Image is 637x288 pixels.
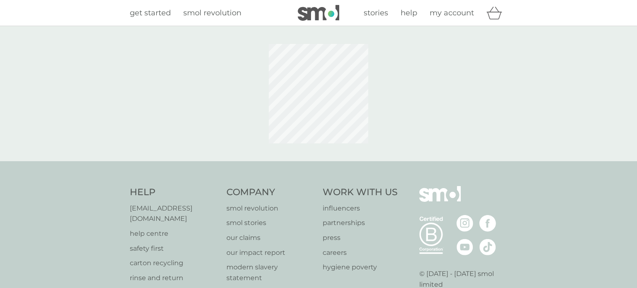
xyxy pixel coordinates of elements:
[130,7,171,19] a: get started
[430,7,474,19] a: my account
[323,218,398,228] a: partnerships
[226,232,315,243] a: our claims
[226,186,315,199] h4: Company
[130,243,218,254] a: safety first
[130,228,218,239] a: help centre
[130,273,218,283] a: rinse and return
[298,5,339,21] img: smol
[183,7,241,19] a: smol revolution
[479,215,496,232] img: visit the smol Facebook page
[130,186,218,199] h4: Help
[183,8,241,17] span: smol revolution
[479,239,496,255] img: visit the smol Tiktok page
[364,7,388,19] a: stories
[130,203,218,224] a: [EMAIL_ADDRESS][DOMAIN_NAME]
[226,262,315,283] a: modern slavery statement
[323,232,398,243] a: press
[401,8,417,17] span: help
[430,8,474,17] span: my account
[226,218,315,228] a: smol stories
[226,203,315,214] a: smol revolution
[419,186,461,214] img: smol
[486,5,507,21] div: basket
[226,247,315,258] a: our impact report
[323,186,398,199] h4: Work With Us
[364,8,388,17] span: stories
[130,258,218,269] a: carton recycling
[457,215,473,232] img: visit the smol Instagram page
[323,262,398,273] a: hygiene poverty
[457,239,473,255] img: visit the smol Youtube page
[323,247,398,258] a: careers
[323,203,398,214] a: influencers
[130,8,171,17] span: get started
[401,7,417,19] a: help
